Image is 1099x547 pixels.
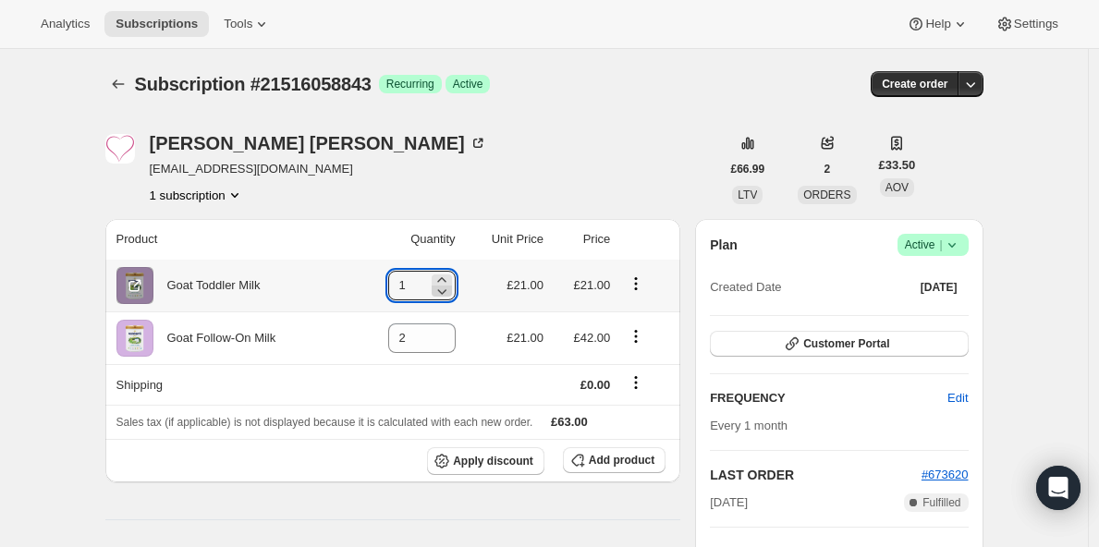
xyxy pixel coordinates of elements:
span: Add product [589,453,654,468]
span: Sales tax (if applicable) is not displayed because it is calculated with each new order. [116,416,533,429]
span: Active [453,77,483,91]
button: #673620 [922,466,969,484]
th: Product [105,219,351,260]
h2: FREQUENCY [710,389,947,407]
button: Shipping actions [621,372,651,393]
span: £21.00 [574,278,611,292]
span: Kelisha Thomas [105,134,135,164]
span: £0.00 [580,378,611,392]
button: Apply discount [427,447,544,475]
button: Product actions [621,273,651,294]
span: Create order [882,77,947,91]
span: AOV [885,181,909,194]
div: [PERSON_NAME] [PERSON_NAME] [150,134,487,152]
span: Active [905,236,961,254]
button: Product actions [621,326,651,346]
span: Settings [1014,17,1058,31]
span: Help [925,17,950,31]
button: Create order [871,71,959,97]
span: Created Date [710,278,781,297]
span: Analytics [41,17,90,31]
span: £63.00 [551,415,588,429]
span: £66.99 [731,162,765,176]
div: Goat Follow-On Milk [153,329,276,347]
button: Settings [984,11,1069,37]
button: Subscriptions [104,11,209,37]
button: Analytics [30,11,101,37]
button: 2 [813,156,842,182]
h2: LAST ORDER [710,466,922,484]
img: product img [116,320,153,357]
span: | [939,237,942,252]
div: Open Intercom Messenger [1036,466,1081,510]
button: Add product [563,447,666,473]
span: £21.00 [507,278,543,292]
span: Customer Portal [803,336,889,351]
button: [DATE] [910,274,969,300]
button: Customer Portal [710,331,968,357]
span: LTV [738,188,757,201]
button: Edit [936,383,979,413]
button: Product actions [150,186,244,204]
span: Recurring [386,77,434,91]
span: £42.00 [574,331,611,345]
span: Apply discount [453,454,533,468]
span: [EMAIL_ADDRESS][DOMAIN_NAME] [150,160,487,178]
span: Subscriptions [116,17,198,31]
span: Fulfilled [922,495,960,510]
span: Subscription #21516058843 [135,74,372,94]
button: Help [896,11,980,37]
img: product img [116,267,153,304]
h2: Plan [710,236,738,254]
span: Every 1 month [710,419,788,432]
span: £33.50 [879,156,916,175]
th: Price [549,219,616,260]
th: Quantity [351,219,461,260]
span: £21.00 [507,331,543,345]
th: Unit Price [461,219,549,260]
div: Goat Toddler Milk [153,276,261,295]
a: #673620 [922,468,969,481]
span: Edit [947,389,968,407]
span: 2 [824,162,831,176]
th: Shipping [105,364,351,405]
button: Tools [213,11,282,37]
span: [DATE] [710,493,748,512]
span: ORDERS [803,188,850,201]
button: £66.99 [720,156,776,182]
span: Tools [224,17,252,31]
span: [DATE] [921,280,958,295]
button: Subscriptions [105,71,131,97]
